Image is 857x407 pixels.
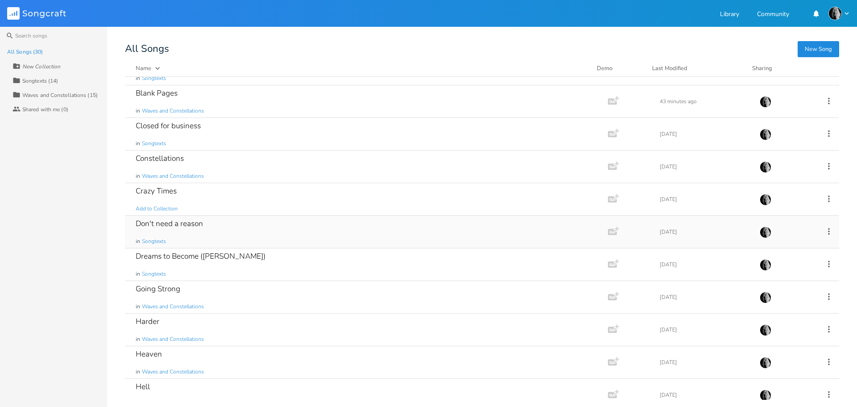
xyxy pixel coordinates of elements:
[760,96,771,108] img: RTW72
[720,11,739,19] a: Library
[136,64,586,73] button: Name
[136,187,177,195] div: Crazy Times
[22,78,58,84] div: Songtexts (14)
[660,197,749,202] div: [DATE]
[136,368,140,376] span: in
[136,303,140,310] span: in
[142,107,204,115] span: Waves and Constellations
[136,107,140,115] span: in
[660,327,749,332] div: [DATE]
[136,220,203,227] div: Don't need a reason
[142,172,204,180] span: Waves and Constellations
[760,161,771,173] img: RTW72
[142,368,204,376] span: Waves and Constellations
[760,357,771,369] img: RTW72
[597,64,641,73] div: Demo
[136,205,178,213] span: Add to Collection
[136,318,159,325] div: Harder
[136,336,140,343] span: in
[22,92,98,98] div: Waves and Constellations (15)
[136,270,140,278] span: in
[660,294,749,300] div: [DATE]
[760,194,771,206] img: RTW72
[660,164,749,169] div: [DATE]
[660,131,749,137] div: [DATE]
[760,129,771,140] img: RTW72
[660,229,749,235] div: [DATE]
[660,99,749,104] div: 43 minutes ago
[7,49,43,55] div: All Songs (30)
[136,64,151,72] div: Name
[136,122,201,130] div: Closed for business
[660,360,749,365] div: [DATE]
[760,227,771,238] img: RTW72
[136,383,150,390] div: Hell
[136,75,140,82] span: in
[22,107,68,112] div: Shared with me (0)
[136,252,266,260] div: Dreams to Become ([PERSON_NAME])
[136,155,184,162] div: Constellations
[125,45,839,53] div: All Songs
[136,172,140,180] span: in
[136,140,140,147] span: in
[760,390,771,401] img: RTW72
[142,303,204,310] span: Waves and Constellations
[760,259,771,271] img: RTW72
[142,270,166,278] span: Songtexts
[136,285,180,293] div: Going Strong
[22,64,60,69] div: New Collection
[142,238,166,245] span: Songtexts
[828,7,842,20] img: RTW72
[760,292,771,303] img: RTW72
[142,336,204,343] span: Waves and Constellations
[142,75,166,82] span: Songtexts
[652,64,687,72] div: Last Modified
[652,64,741,73] button: Last Modified
[142,140,166,147] span: Songtexts
[660,392,749,398] div: [DATE]
[660,262,749,267] div: [DATE]
[760,324,771,336] img: RTW72
[136,350,162,358] div: Heaven
[136,89,178,97] div: Blank Pages
[757,11,789,19] a: Community
[798,41,839,57] button: New Song
[752,64,806,73] div: Sharing
[136,238,140,245] span: in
